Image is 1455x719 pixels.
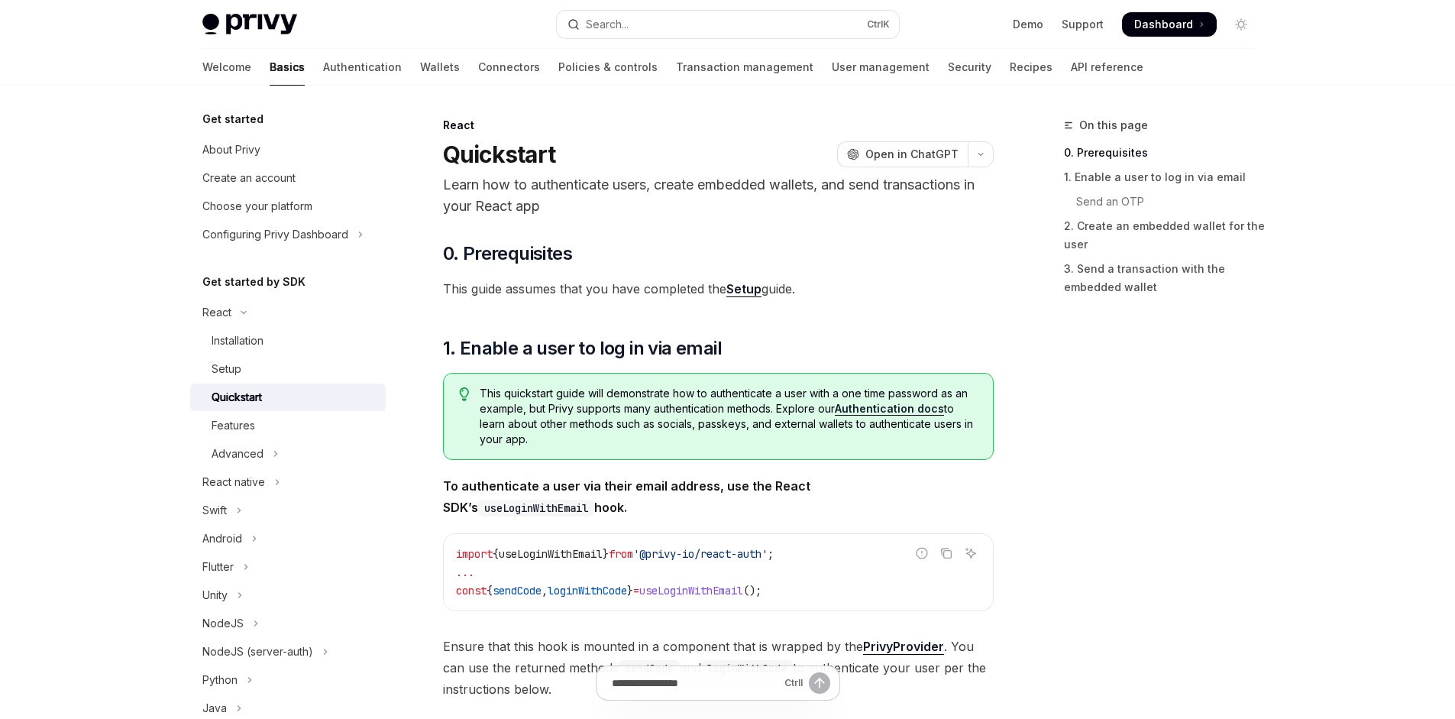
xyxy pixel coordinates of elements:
[1071,49,1143,86] a: API reference
[493,547,499,561] span: {
[627,584,633,598] span: }
[202,586,228,604] div: Unity
[612,666,778,700] input: Ask a question...
[456,547,493,561] span: import
[202,273,306,291] h5: Get started by SDK
[558,49,658,86] a: Policies & controls
[948,49,991,86] a: Security
[202,501,227,520] div: Swift
[190,525,386,552] button: Toggle Android section
[190,327,386,355] a: Installation
[190,384,386,411] a: Quickstart
[190,193,386,220] a: Choose your platform
[1064,189,1266,214] a: Send an OTP
[936,543,956,563] button: Copy the contents from the code block
[202,303,231,322] div: React
[443,241,572,266] span: 0. Prerequisites
[190,553,386,581] button: Toggle Flutter section
[443,278,994,300] span: This guide assumes that you have completed the guide.
[190,468,386,496] button: Toggle React native section
[190,164,386,192] a: Create an account
[202,643,313,661] div: NodeJS (server-auth)
[867,18,890,31] span: Ctrl K
[202,110,264,128] h5: Get started
[743,584,761,598] span: ();
[443,174,994,217] p: Learn how to authenticate users, create embedded wallets, and send transactions in your React app
[1064,141,1266,165] a: 0. Prerequisites
[487,584,493,598] span: {
[190,666,386,694] button: Toggle Python section
[190,581,386,609] button: Toggle Unity section
[212,388,262,406] div: Quickstart
[835,402,944,416] a: Authentication docs
[809,672,830,694] button: Send message
[1013,17,1043,32] a: Demo
[190,299,386,326] button: Toggle React section
[190,610,386,637] button: Toggle NodeJS section
[323,49,402,86] a: Authentication
[459,387,470,401] svg: Tip
[701,660,793,677] code: loginWithCode
[443,336,722,361] span: 1. Enable a user to log in via email
[499,547,603,561] span: useLoginWithEmail
[1062,17,1104,32] a: Support
[480,386,977,447] span: This quickstart guide will demonstrate how to authenticate a user with a one time password as an ...
[633,547,768,561] span: '@privy-io/react-auth'
[202,49,251,86] a: Welcome
[768,547,774,561] span: ;
[443,478,810,515] strong: To authenticate a user via their email address, use the React SDK’s hook.
[420,49,460,86] a: Wallets
[633,584,639,598] span: =
[676,49,813,86] a: Transaction management
[961,543,981,563] button: Ask AI
[1122,12,1217,37] a: Dashboard
[832,49,930,86] a: User management
[443,636,994,700] span: Ensure that this hook is mounted in a component that is wrapped by the . You can use the returned...
[837,141,968,167] button: Open in ChatGPT
[726,281,761,297] a: Setup
[190,136,386,164] a: About Privy
[603,547,609,561] span: }
[586,15,629,34] div: Search...
[202,225,348,244] div: Configuring Privy Dashboard
[190,497,386,524] button: Toggle Swift section
[190,440,386,468] button: Toggle Advanced section
[865,147,959,162] span: Open in ChatGPT
[190,638,386,666] button: Toggle NodeJS (server-auth) section
[542,584,548,598] span: ,
[202,141,260,159] div: About Privy
[202,558,234,576] div: Flutter
[212,416,255,435] div: Features
[202,169,296,187] div: Create an account
[212,360,241,378] div: Setup
[609,547,633,561] span: from
[1079,116,1148,134] span: On this page
[912,543,932,563] button: Report incorrect code
[202,14,297,35] img: light logo
[202,473,265,491] div: React native
[1064,165,1266,189] a: 1. Enable a user to log in via email
[212,445,264,463] div: Advanced
[202,614,244,633] div: NodeJS
[270,49,305,86] a: Basics
[639,584,743,598] span: useLoginWithEmail
[456,565,474,579] span: ...
[1134,17,1193,32] span: Dashboard
[190,412,386,439] a: Features
[1064,214,1266,257] a: 2. Create an embedded wallet for the user
[1229,12,1253,37] button: Toggle dark mode
[443,118,994,133] div: React
[557,11,899,38] button: Open search
[1010,49,1052,86] a: Recipes
[456,584,487,598] span: const
[493,584,542,598] span: sendCode
[202,699,227,717] div: Java
[619,660,680,677] code: sendCode
[190,221,386,248] button: Toggle Configuring Privy Dashboard section
[478,500,594,517] code: useLoginWithEmail
[202,530,242,548] div: Android
[548,584,627,598] span: loginWithCode
[478,49,540,86] a: Connectors
[863,639,944,655] a: PrivyProvider
[190,355,386,383] a: Setup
